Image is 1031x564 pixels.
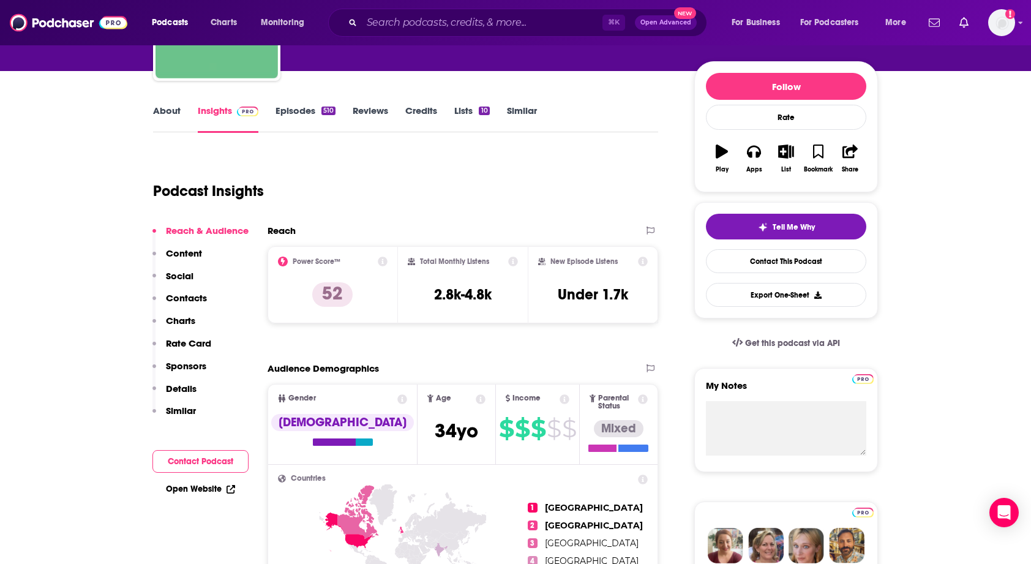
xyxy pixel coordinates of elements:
a: InsightsPodchaser Pro [198,105,258,133]
img: Podchaser Pro [852,508,874,517]
span: [GEOGRAPHIC_DATA] [545,538,639,549]
div: Apps [746,166,762,173]
button: Open AdvancedNew [635,15,697,30]
span: Podcasts [152,14,188,31]
img: Podchaser - Follow, Share and Rate Podcasts [10,11,127,34]
img: User Profile [988,9,1015,36]
span: 2 [528,521,538,530]
a: Open Website [166,484,235,494]
div: Rate [706,105,866,130]
a: Show notifications dropdown [954,12,973,33]
div: Open Intercom Messenger [989,498,1019,527]
span: More [885,14,906,31]
div: [DEMOGRAPHIC_DATA] [271,414,414,431]
img: tell me why sparkle [758,222,768,232]
span: 1 [528,503,538,513]
button: open menu [143,13,204,32]
span: Countries [291,475,326,483]
img: Podchaser Pro [237,107,258,116]
p: Similar [166,405,196,416]
h3: 2.8k-4.8k [434,285,492,304]
h2: Audience Demographics [268,363,379,374]
button: Follow [706,73,866,100]
button: Export One-Sheet [706,283,866,307]
h2: New Episode Listens [550,257,618,266]
img: Podchaser Pro [852,374,874,384]
div: Share [842,166,858,173]
button: Share [834,137,866,181]
button: tell me why sparkleTell Me Why [706,214,866,239]
button: open menu [877,13,921,32]
button: Show profile menu [988,9,1015,36]
h2: Power Score™ [293,257,340,266]
p: Rate Card [166,337,211,349]
div: Play [716,166,729,173]
span: Charts [211,14,237,31]
button: Reach & Audience [152,225,249,247]
button: Social [152,270,193,293]
p: 52 [312,282,353,307]
button: Play [706,137,738,181]
button: Apps [738,137,770,181]
div: Bookmark [804,166,833,173]
div: 10 [479,107,489,115]
span: [GEOGRAPHIC_DATA] [545,502,643,513]
input: Search podcasts, credits, & more... [362,13,602,32]
p: Social [166,270,193,282]
button: Rate Card [152,337,211,360]
img: Jules Profile [789,528,824,563]
span: 34 yo [435,419,478,443]
button: open menu [723,13,795,32]
span: Income [512,394,541,402]
img: Barbara Profile [748,528,784,563]
div: Mixed [594,420,643,437]
img: Jon Profile [829,528,864,563]
a: Get this podcast via API [722,328,850,358]
img: Sydney Profile [708,528,743,563]
span: $ [515,419,530,438]
button: Similar [152,405,196,427]
span: Open Advanced [640,20,691,26]
p: Details [166,383,197,394]
a: Episodes510 [276,105,336,133]
span: Parental Status [598,394,636,410]
span: Logged in as sophiak [988,9,1015,36]
a: Pro website [852,506,874,517]
button: open menu [252,13,320,32]
p: Charts [166,315,195,326]
span: For Business [732,14,780,31]
p: Content [166,247,202,259]
label: My Notes [706,380,866,401]
button: Contacts [152,292,207,315]
span: For Podcasters [800,14,859,31]
div: 510 [321,107,336,115]
a: Show notifications dropdown [924,12,945,33]
span: Gender [288,394,316,402]
button: List [770,137,802,181]
span: Get this podcast via API [745,338,840,348]
div: List [781,166,791,173]
a: Charts [203,13,244,32]
div: Search podcasts, credits, & more... [340,9,719,37]
h3: Under 1.7k [558,285,628,304]
a: Lists10 [454,105,489,133]
span: ⌘ K [602,15,625,31]
span: Monitoring [261,14,304,31]
h2: Reach [268,225,296,236]
span: $ [499,419,514,438]
button: Charts [152,315,195,337]
h1: Podcast Insights [153,182,264,200]
a: Pro website [852,372,874,384]
button: Content [152,247,202,270]
h2: Total Monthly Listens [420,257,489,266]
p: Reach & Audience [166,225,249,236]
span: New [674,7,696,19]
button: Bookmark [802,137,834,181]
button: open menu [792,13,877,32]
button: Sponsors [152,360,206,383]
span: $ [547,419,561,438]
button: Contact Podcast [152,450,249,473]
span: $ [562,419,576,438]
span: [GEOGRAPHIC_DATA] [545,520,643,531]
